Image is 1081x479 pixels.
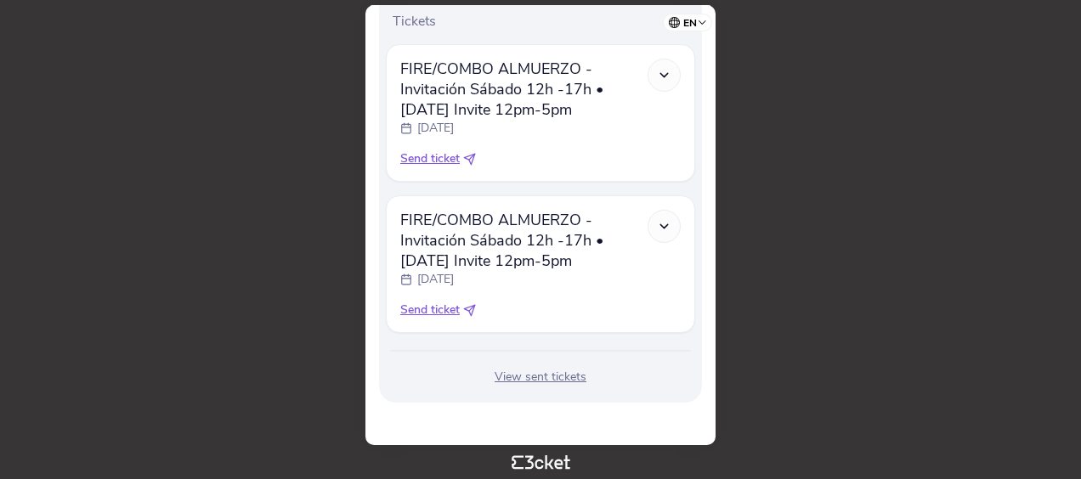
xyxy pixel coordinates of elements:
[400,301,460,318] span: Send ticket
[417,120,454,137] p: [DATE]
[386,369,695,386] div: View sent tickets
[400,210,648,271] span: FIRE/COMBO ALMUERZO - Invitación Sábado 12h -17h • [DATE] Invite 12pm-5pm
[393,12,695,31] p: Tickets
[417,271,454,288] p: [DATE]
[400,59,648,120] span: FIRE/COMBO ALMUERZO - Invitación Sábado 12h -17h • [DATE] Invite 12pm-5pm
[400,150,460,167] span: Send ticket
